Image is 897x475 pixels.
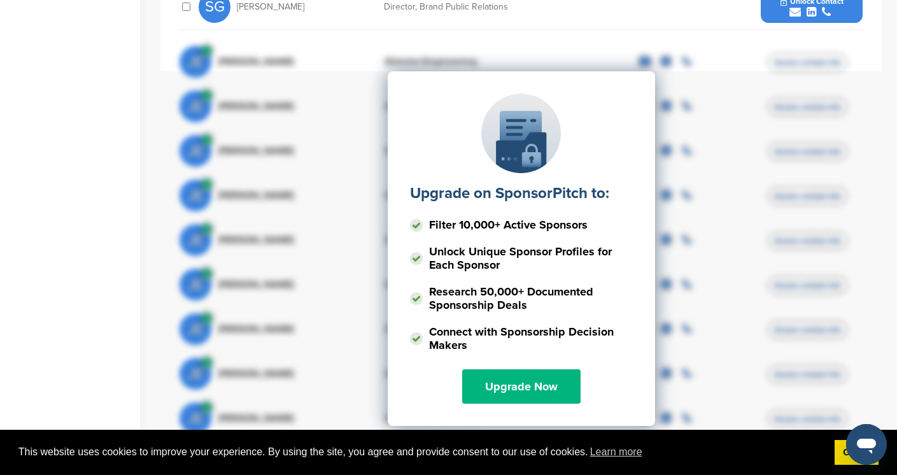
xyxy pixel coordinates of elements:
label: Upgrade on SponsorPitch to: [410,184,609,202]
li: Research 50,000+ Documented Sponsorship Deals [410,281,633,316]
a: dismiss cookie message [835,440,879,465]
li: Filter 10,000+ Active Sponsors [410,214,633,236]
span: [PERSON_NAME] [218,369,295,379]
div: Director Engineering [385,369,576,379]
span: Access contact info [767,409,848,429]
iframe: Button to launch messaging window [846,424,887,465]
span: [PERSON_NAME] [237,3,304,11]
span: [PERSON_NAME] [218,413,295,423]
div: Director, Brand Public Relations [384,3,575,11]
a: Upgrade Now [462,369,581,404]
span: This website uses cookies to improve your experience. By using the site, you agree and provide co... [18,443,824,462]
a: JE [PERSON_NAME] Director Engineering Access contact info [180,351,863,396]
span: JE [180,358,211,390]
div: Director Engineering [385,413,576,423]
li: Connect with Sponsorship Decision Makers [410,321,633,357]
a: JE [PERSON_NAME] Director Engineering Access contact info [180,396,863,441]
a: learn more about cookies [588,443,644,462]
li: Unlock Unique Sponsor Profiles for Each Sponsor [410,241,633,276]
span: Access contact info [767,365,848,384]
span: JE [180,402,211,434]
